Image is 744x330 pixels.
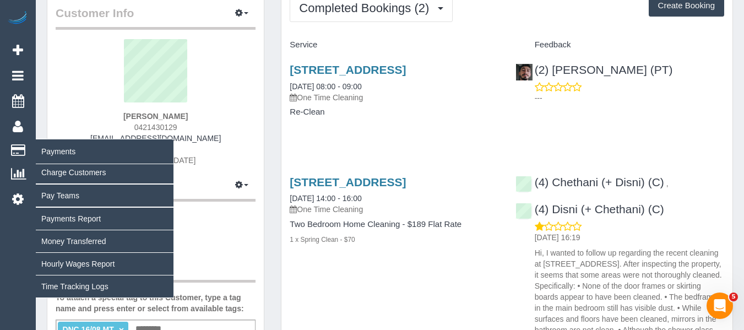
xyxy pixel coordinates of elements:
[290,82,361,91] a: [DATE] 08:00 - 09:00
[36,161,173,183] a: Charge Customers
[36,253,173,275] a: Hourly Wages Report
[56,5,256,30] legend: Customer Info
[290,107,498,117] h4: Re-Clean
[36,275,173,297] a: Time Tracking Logs
[290,204,498,215] p: One Time Cleaning
[290,194,361,203] a: [DATE] 14:00 - 16:00
[666,179,669,188] span: ,
[36,139,173,164] span: Payments
[290,92,498,103] p: One Time Cleaning
[515,40,724,50] h4: Feedback
[290,220,498,229] h4: Two Bedroom Home Cleaning - $189 Flat Rate
[535,93,724,104] p: ---
[515,63,673,76] a: (2) [PERSON_NAME] (PT)
[290,176,406,188] a: [STREET_ADDRESS]
[290,63,406,76] a: [STREET_ADDRESS]
[36,161,173,298] ul: Payments
[90,134,221,143] a: [EMAIL_ADDRESS][DOMAIN_NAME]
[36,185,173,207] a: Pay Teams
[729,293,738,301] span: 5
[56,292,256,314] label: To attach a special tag to this Customer, type a tag name and press enter or select from availabl...
[36,208,173,230] a: Payments Report
[7,11,29,26] img: Automaid Logo
[707,293,733,319] iframe: Intercom live chat
[134,123,177,132] span: 0421430129
[290,236,355,244] small: 1 x Spring Clean - $70
[516,64,533,80] img: (2) Reggy Cogulet (PT)
[290,40,498,50] h4: Service
[36,230,173,252] a: Money Transferred
[515,203,664,215] a: (4) Disni (+ Chethani) (C)
[123,112,188,121] strong: [PERSON_NAME]
[515,176,664,188] a: (4) Chethani (+ Disni) (C)
[299,1,435,15] span: Completed Bookings (2)
[535,232,724,243] p: [DATE] 16:19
